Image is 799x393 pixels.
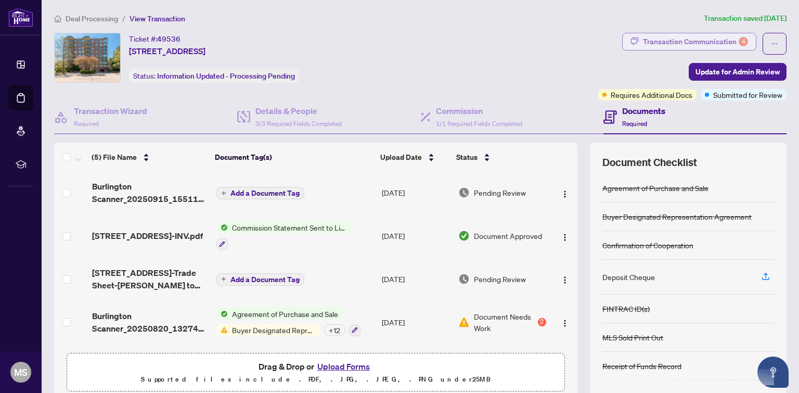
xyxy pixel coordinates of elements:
span: plus [221,191,226,196]
div: Deposit Cheque [602,271,655,283]
img: Document Status [458,316,470,328]
span: Burlington Scanner_20250915_155113.pdf [92,180,208,205]
button: Transaction Communication4 [622,33,756,50]
span: ellipsis [771,40,778,47]
span: Drag & Drop or [259,360,373,373]
div: + 12 [324,324,345,336]
img: Status Icon [216,324,228,336]
td: [DATE] [378,300,455,345]
div: 4 [739,37,748,46]
span: 1/1 Required Fields Completed [436,120,522,128]
th: Status [452,143,547,172]
h4: Documents [622,105,665,117]
span: Status [456,151,478,163]
span: Update for Admin Review [695,64,780,80]
span: 49536 [157,34,181,44]
img: Document Status [458,273,470,285]
p: Supported files include .PDF, .JPG, .JPEG, .PNG under 25 MB [73,373,558,386]
td: [DATE] [378,345,455,389]
button: Open asap [757,357,789,388]
th: Upload Date [376,143,452,172]
img: IMG-W12146893_1.jpg [55,33,120,82]
button: Add a Document Tag [216,272,304,286]
span: Document Approved [474,230,542,242]
img: Logo [561,319,569,327]
span: Document Needs Work [474,311,535,334]
span: Pending Review [474,187,526,198]
td: [DATE] [378,258,455,300]
img: logo [8,8,33,27]
img: Document Status [458,187,470,198]
span: Upload Date [380,151,422,163]
div: Buyer Designated Representation Agreement [602,211,752,222]
span: (5) File Name [92,151,137,163]
span: Drag & Drop orUpload FormsSupported files include .PDF, .JPG, .JPEG, .PNG under25MB [67,353,564,392]
h4: Transaction Wizard [74,105,147,117]
h4: Commission [436,105,522,117]
span: [STREET_ADDRESS]-Trade Sheet-[PERSON_NAME] to Review.pdf [92,267,208,291]
button: Update for Admin Review [689,63,787,81]
button: Logo [557,184,573,201]
img: Logo [561,276,569,284]
span: [STREET_ADDRESS] [129,45,205,57]
span: Submitted for Review [713,89,782,100]
div: 2 [538,318,546,326]
span: Add a Document Tag [230,276,300,283]
button: Add a Document Tag [216,186,304,200]
button: Upload Forms [314,360,373,373]
img: Status Icon [216,308,228,320]
div: FINTRAC ID(s) [602,303,650,314]
button: Status IconAgreement of Purchase and SaleStatus IconBuyer Designated Representation Agreement+12 [216,308,360,336]
button: Add a Document Tag [216,187,304,199]
span: Deal Processing [66,14,118,23]
div: Confirmation of Cooperation [602,239,693,251]
button: Logo [557,227,573,244]
span: home [54,15,61,22]
img: Status Icon [216,222,228,233]
th: (5) File Name [87,143,211,172]
span: Required [622,120,647,128]
img: Document Status [458,230,470,242]
span: Requires Additional Docs [611,89,692,100]
h4: Details & People [255,105,342,117]
span: [STREET_ADDRESS]-INV.pdf [92,230,203,242]
td: [DATE] [378,213,455,258]
button: Logo [557,314,573,331]
button: Status IconCommission Statement Sent to Listing Brokerage [216,222,351,250]
span: plus [221,276,226,282]
span: Information Updated - Processing Pending [157,71,295,81]
span: Burlington Scanner_20250820_132743.pdf [92,310,208,335]
img: Logo [561,190,569,198]
li: / [122,12,125,24]
div: Transaction Communication [643,33,748,50]
img: Logo [561,233,569,242]
span: Document Checklist [602,155,697,170]
button: Add a Document Tag [216,273,304,286]
div: Agreement of Purchase and Sale [602,182,708,194]
div: Status: [129,69,299,83]
div: MLS Sold Print Out [602,332,663,343]
span: MS [14,365,28,379]
span: Add a Document Tag [230,189,300,197]
article: Transaction saved [DATE] [704,12,787,24]
th: Document Tag(s) [211,143,376,172]
span: 3/3 Required Fields Completed [255,120,342,128]
button: Logo [557,271,573,287]
div: Ticket #: [129,33,181,45]
span: Agreement of Purchase and Sale [228,308,342,320]
div: Receipt of Funds Record [602,360,681,372]
td: [DATE] [378,172,455,213]
span: View Transaction [130,14,185,23]
span: Required [74,120,99,128]
span: Buyer Designated Representation Agreement [228,324,320,336]
span: Pending Review [474,273,526,285]
span: Commission Statement Sent to Listing Brokerage [228,222,351,233]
